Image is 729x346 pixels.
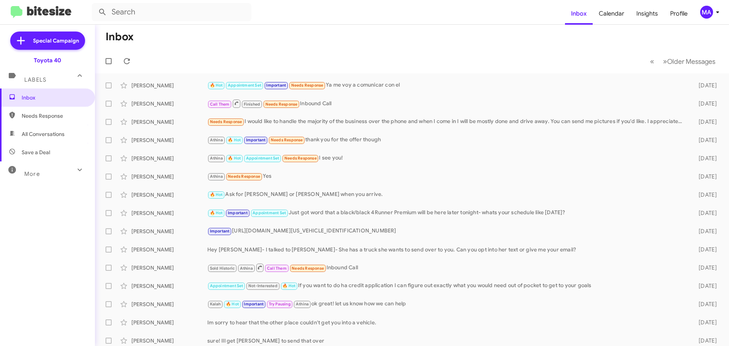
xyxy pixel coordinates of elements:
[207,337,686,344] div: sure! Ill get [PERSON_NAME] to send that over
[210,83,223,88] span: 🔥 Hot
[686,282,723,290] div: [DATE]
[207,99,686,108] div: Inbound Call
[266,83,286,88] span: Important
[267,266,287,271] span: Call Them
[291,83,323,88] span: Needs Response
[131,191,207,199] div: [PERSON_NAME]
[228,210,248,215] span: Important
[210,192,223,197] span: 🔥 Hot
[210,210,223,215] span: 🔥 Hot
[22,94,86,101] span: Inbox
[271,137,303,142] span: Needs Response
[131,282,207,290] div: [PERSON_NAME]
[131,264,207,272] div: [PERSON_NAME]
[248,283,278,288] span: Not-Interested
[131,246,207,253] div: [PERSON_NAME]
[282,283,295,288] span: 🔥 Hot
[22,130,65,138] span: All Conversations
[207,117,686,126] div: I would like to handle the majority of the business over the phone and when I come in I will be m...
[131,155,207,162] div: [PERSON_NAME]
[686,100,723,107] div: [DATE]
[228,83,261,88] span: Appointment Set
[131,136,207,144] div: [PERSON_NAME]
[292,266,324,271] span: Needs Response
[228,174,260,179] span: Needs Response
[210,302,221,307] span: Kalah
[207,300,686,308] div: ok great! let us know how we can help
[226,302,239,307] span: 🔥 Hot
[131,300,207,308] div: [PERSON_NAME]
[686,300,723,308] div: [DATE]
[593,3,630,25] a: Calendar
[106,31,134,43] h1: Inbox
[207,281,686,290] div: If you want to do ha credit application I can figure out exactly what you would need out of pocke...
[207,81,686,90] div: Ya me voy a comunicar con el
[207,227,686,235] div: [URL][DOMAIN_NAME][US_VEHICLE_IDENTIFICATION_NUMBER]
[686,118,723,126] div: [DATE]
[565,3,593,25] a: Inbox
[131,100,207,107] div: [PERSON_NAME]
[131,82,207,89] div: [PERSON_NAME]
[210,119,242,124] span: Needs Response
[246,137,266,142] span: Important
[131,337,207,344] div: [PERSON_NAME]
[210,156,223,161] span: Athina
[667,57,715,66] span: Older Messages
[131,173,207,180] div: [PERSON_NAME]
[252,210,286,215] span: Appointment Set
[645,54,659,69] button: Previous
[686,228,723,235] div: [DATE]
[265,102,298,107] span: Needs Response
[210,174,223,179] span: Athina
[664,3,694,25] a: Profile
[207,190,686,199] div: Ask for [PERSON_NAME] or [PERSON_NAME] when you arrive.
[228,137,241,142] span: 🔥 Hot
[210,137,223,142] span: Athina
[210,266,235,271] span: Sold Historic
[686,82,723,89] div: [DATE]
[210,102,230,107] span: Call Them
[686,136,723,144] div: [DATE]
[700,6,713,19] div: MA
[207,246,686,253] div: Hey [PERSON_NAME]- I talked to [PERSON_NAME]- She has a truck she wants to send over to you. Can ...
[646,54,720,69] nav: Page navigation example
[131,228,207,235] div: [PERSON_NAME]
[630,3,664,25] a: Insights
[686,319,723,326] div: [DATE]
[24,76,46,83] span: Labels
[22,149,50,156] span: Save a Deal
[207,319,686,326] div: Im sorry to hear that the other place couldn't get you into a vehicle.
[228,156,241,161] span: 🔥 Hot
[244,302,264,307] span: Important
[658,54,720,69] button: Next
[34,57,61,64] div: Toyota 40
[207,263,686,272] div: Inbound Call
[269,302,291,307] span: Try Pausing
[663,57,667,66] span: »
[240,266,253,271] span: Athina
[686,246,723,253] div: [DATE]
[131,209,207,217] div: [PERSON_NAME]
[24,171,40,177] span: More
[207,136,686,144] div: thank you for the offer though
[686,155,723,162] div: [DATE]
[686,264,723,272] div: [DATE]
[686,173,723,180] div: [DATE]
[10,32,85,50] a: Special Campaign
[284,156,317,161] span: Needs Response
[650,57,654,66] span: «
[33,37,79,44] span: Special Campaign
[210,229,230,234] span: Important
[207,154,686,163] div: I see you!
[686,337,723,344] div: [DATE]
[694,6,721,19] button: MA
[131,319,207,326] div: [PERSON_NAME]
[22,112,86,120] span: Needs Response
[296,302,309,307] span: Athina
[244,102,260,107] span: Finished
[210,283,243,288] span: Appointment Set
